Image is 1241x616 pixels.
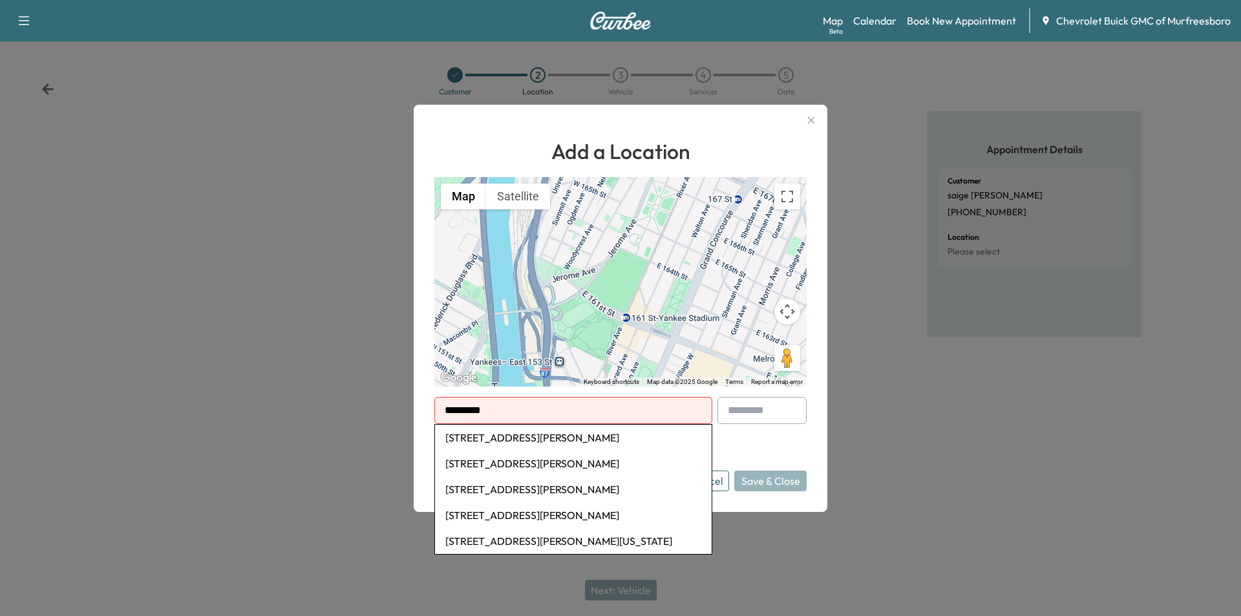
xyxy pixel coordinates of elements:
[829,27,843,36] div: Beta
[441,184,486,209] button: Show street map
[434,136,807,167] h1: Add a Location
[435,476,712,502] li: [STREET_ADDRESS][PERSON_NAME]
[486,184,550,209] button: Show satellite imagery
[647,378,717,385] span: Map data ©2025 Google
[438,370,480,387] img: Google
[584,377,639,387] button: Keyboard shortcuts
[774,299,800,324] button: Map camera controls
[435,425,712,451] li: [STREET_ADDRESS][PERSON_NAME]
[774,184,800,209] button: Toggle fullscreen view
[1056,13,1231,28] span: Chevrolet Buick GMC of Murfreesboro
[435,528,712,554] li: [STREET_ADDRESS][PERSON_NAME][US_STATE]
[438,370,480,387] a: Open this area in Google Maps (opens a new window)
[823,13,843,28] a: MapBeta
[774,345,800,371] button: Drag Pegman onto the map to open Street View
[435,451,712,476] li: [STREET_ADDRESS][PERSON_NAME]
[853,13,896,28] a: Calendar
[907,13,1016,28] a: Book New Appointment
[589,12,652,30] img: Curbee Logo
[725,378,743,385] a: Terms (opens in new tab)
[751,378,803,385] a: Report a map error
[435,502,712,528] li: [STREET_ADDRESS][PERSON_NAME]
